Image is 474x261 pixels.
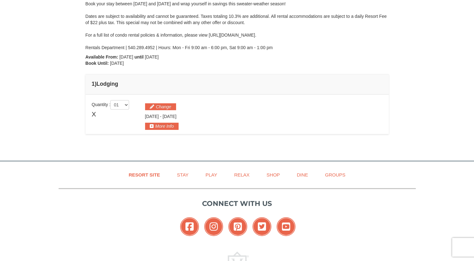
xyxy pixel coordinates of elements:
a: Groups [317,168,353,182]
span: [DATE] [145,114,159,119]
button: Change [145,103,176,110]
p: Connect with us [59,198,416,209]
span: [DATE] [110,61,124,66]
a: Stay [169,168,196,182]
span: X [92,110,96,119]
a: Play [198,168,225,182]
strong: Book Until: [86,61,109,66]
span: [DATE] [163,114,176,119]
button: More Info [145,123,179,130]
strong: Available From: [86,54,118,59]
span: - [160,114,161,119]
span: ) [95,81,96,87]
a: Dine [289,168,316,182]
a: Resort Site [121,168,168,182]
span: [DATE] [119,54,133,59]
span: [DATE] [145,54,159,59]
span: Quantity : [92,102,129,107]
a: Relax [226,168,257,182]
h4: 1 Lodging [92,81,383,87]
strong: until [134,54,144,59]
a: Shop [259,168,288,182]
